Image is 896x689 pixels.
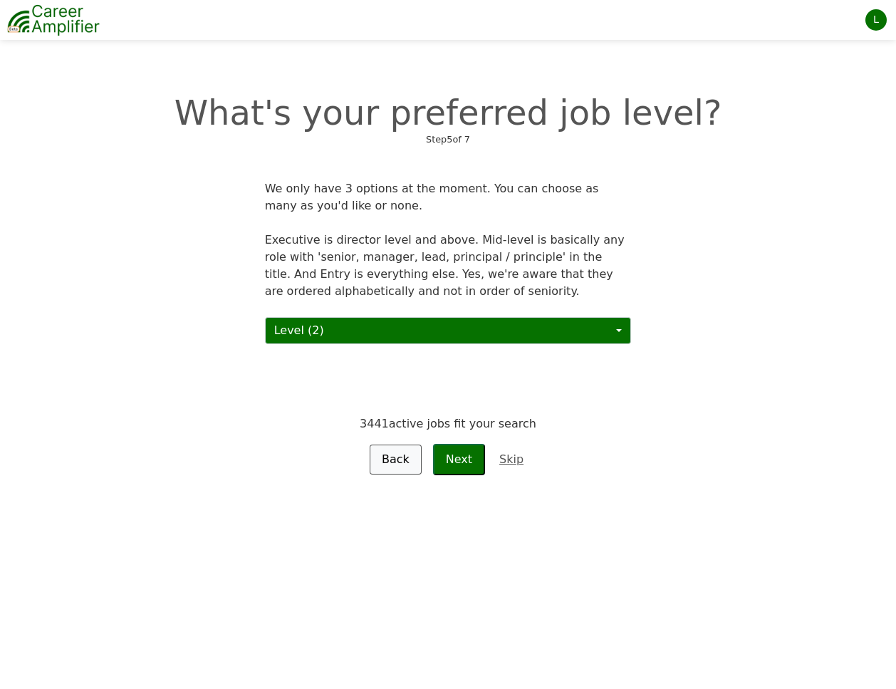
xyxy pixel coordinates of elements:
img: career-amplifier-logo.png [7,2,100,38]
div: L [865,9,887,31]
div: What's your preferred job level? [147,95,749,130]
div: 3441 active jobs fit your search [256,415,640,432]
a: Back [370,445,422,475]
a: Skip [491,451,532,468]
div: We only have 3 options at the moment. You can choose as many as you'd like or none. Executive is ... [248,180,649,300]
button: Next [433,444,485,475]
div: Step 5 of 7 [147,135,749,145]
button: Level (2) [265,317,632,344]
